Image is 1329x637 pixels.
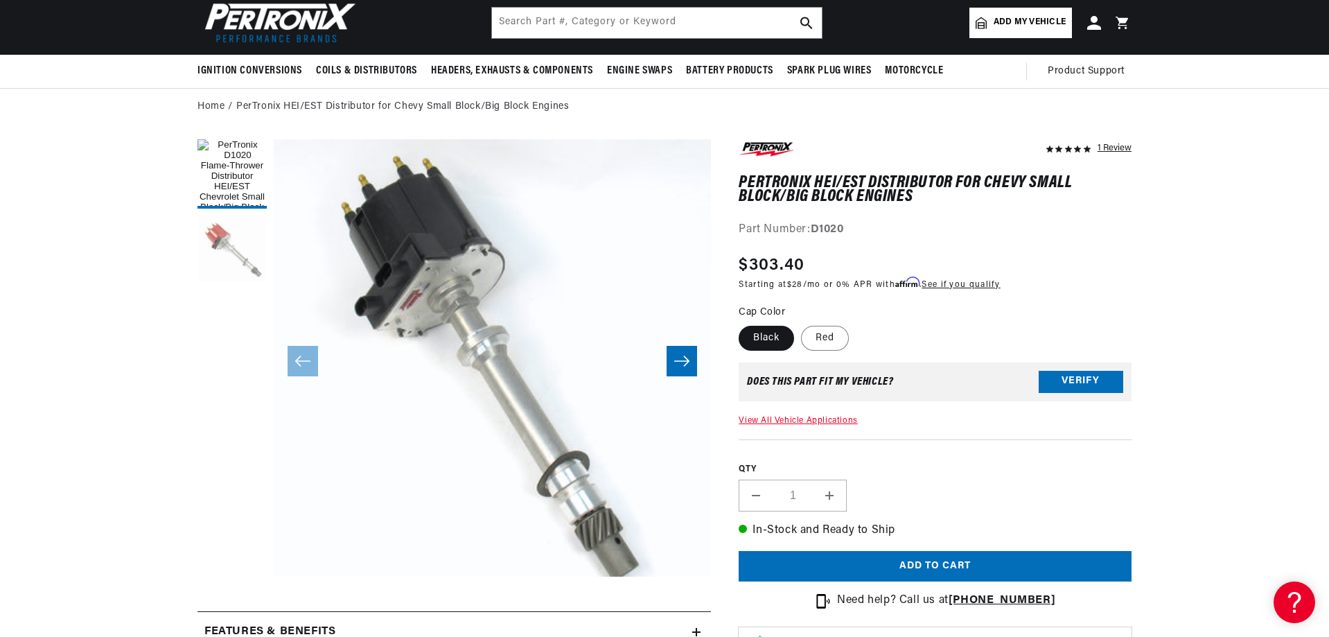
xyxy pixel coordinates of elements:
[197,139,711,584] media-gallery: Gallery Viewer
[739,417,857,425] a: View All Vehicle Applications
[431,64,593,78] span: Headers, Exhausts & Components
[424,55,600,87] summary: Headers, Exhausts & Components
[739,326,794,351] label: Black
[686,64,773,78] span: Battery Products
[197,64,302,78] span: Ignition Conversions
[1098,139,1132,156] div: 1 Review
[801,326,849,351] label: Red
[747,376,893,387] div: Does This part fit My vehicle?
[780,55,879,87] summary: Spark Plug Wires
[197,216,267,285] button: Load image 2 in gallery view
[600,55,679,87] summary: Engine Swaps
[739,221,1132,239] div: Part Number:
[1048,55,1132,88] summary: Product Support
[739,464,1132,475] label: QTY
[811,224,844,235] strong: D1020
[949,595,1055,606] a: [PHONE_NUMBER]
[895,277,919,288] span: Affirm
[739,176,1132,204] h1: PerTronix HEI/EST Distributor for Chevy Small Block/Big Block Engines
[197,55,309,87] summary: Ignition Conversions
[787,64,872,78] span: Spark Plug Wires
[679,55,780,87] summary: Battery Products
[969,8,1072,38] a: Add my vehicle
[607,64,672,78] span: Engine Swaps
[878,55,950,87] summary: Motorcycle
[739,551,1132,582] button: Add to cart
[994,16,1066,29] span: Add my vehicle
[197,99,1132,114] nav: breadcrumbs
[739,253,804,278] span: $303.40
[316,64,417,78] span: Coils & Distributors
[885,64,943,78] span: Motorcycle
[922,281,1000,289] a: See if you qualify - Learn more about Affirm Financing (opens in modal)
[1039,371,1123,393] button: Verify
[791,8,822,38] button: search button
[492,8,822,38] input: Search Part #, Category or Keyword
[236,99,569,114] a: PerTronix HEI/EST Distributor for Chevy Small Block/Big Block Engines
[309,55,424,87] summary: Coils & Distributors
[197,99,225,114] a: Home
[837,592,1055,610] p: Need help? Call us at
[739,522,1132,540] p: In-Stock and Ready to Ship
[288,346,318,376] button: Slide left
[197,139,267,209] button: Load image 1 in gallery view
[739,278,1000,291] p: Starting at /mo or 0% APR with .
[667,346,697,376] button: Slide right
[787,281,803,289] span: $28
[739,305,786,320] legend: Cap Color
[1048,64,1125,79] span: Product Support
